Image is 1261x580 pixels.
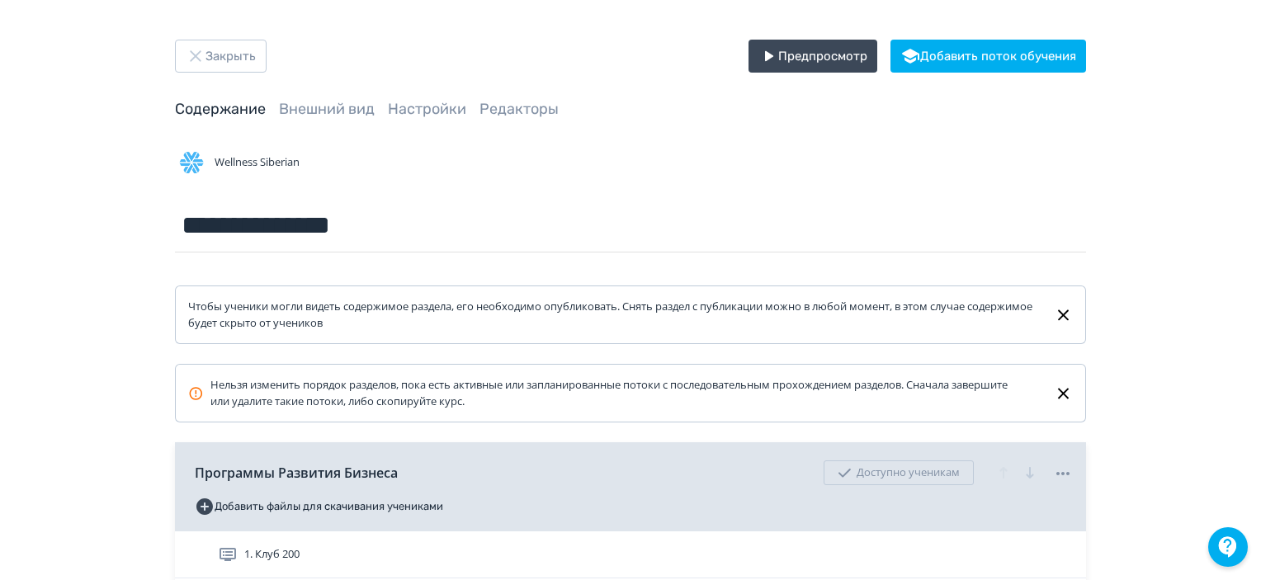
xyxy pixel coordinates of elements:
a: Внешний вид [279,100,375,118]
button: Добавить файлы для скачивания учениками [195,493,443,520]
button: Предпросмотр [749,40,877,73]
a: Настройки [388,100,466,118]
button: Закрыть [175,40,267,73]
a: Редакторы [479,100,559,118]
a: Содержание [175,100,266,118]
img: Avatar [175,146,208,179]
div: Нельзя изменить порядок разделов, пока есть активные или запланированные потоки с последовательны... [188,377,1027,409]
div: Доступно ученикам [824,460,974,485]
div: Чтобы ученики могли видеть содержимое раздела, его необходимо опубликовать. Снять раздел с публик... [188,299,1041,331]
span: Wellness Siberian [215,154,300,171]
button: Добавить поток обучения [890,40,1086,73]
span: Программы Развития Бизнеса [195,463,398,483]
span: 1. Клуб 200 [244,546,300,563]
div: 1. Клуб 200 [175,531,1086,578]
